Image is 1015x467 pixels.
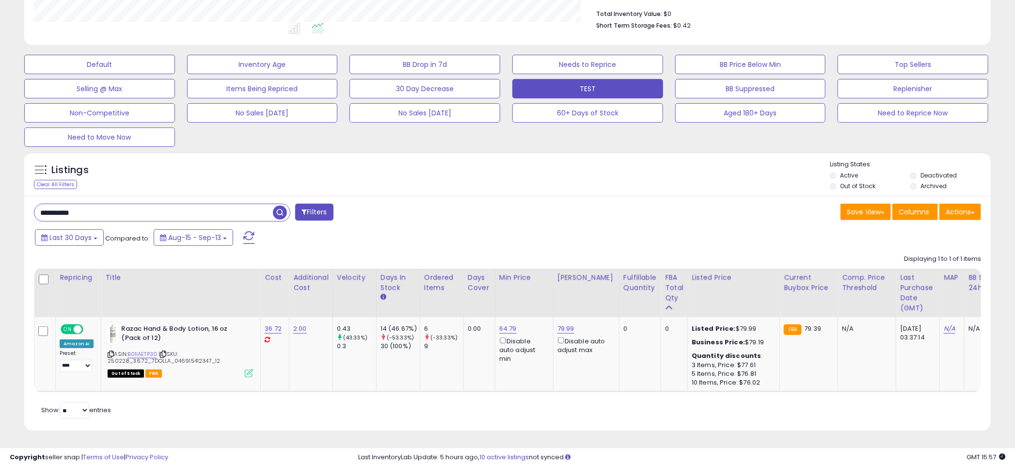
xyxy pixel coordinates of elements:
[899,207,929,217] span: Columns
[596,21,672,30] b: Short Term Storage Fees:
[841,182,876,190] label: Out of Stock
[10,453,168,462] div: seller snap | |
[623,273,657,293] div: Fulfillable Quantity
[692,361,772,370] div: 3 Items, Price: $77.61
[692,338,772,347] div: $79.19
[842,324,888,333] div: N/A
[692,324,772,333] div: $79.99
[127,350,157,358] a: B01IAETP30
[337,324,376,333] div: 0.43
[675,55,826,74] button: BB Price Below Min
[920,182,947,190] label: Archived
[51,163,89,177] h5: Listings
[381,324,420,333] div: 14 (46.67%)
[105,234,150,243] span: Compared to:
[830,160,991,169] p: Listing States:
[892,204,938,220] button: Columns
[424,324,463,333] div: 6
[24,79,175,98] button: Selling @ Max
[673,21,691,30] span: $0.42
[154,229,233,246] button: Aug-15 - Sep-13
[596,7,974,19] li: $0
[60,350,94,372] div: Preset:
[108,324,119,344] img: 31a7HgKmHwL._SL40_.jpg
[349,55,500,74] button: BB Drop in 7d
[49,233,92,242] span: Last 30 Days
[499,324,517,334] a: 64.79
[841,171,858,179] label: Active
[349,103,500,123] button: No Sales [DATE]
[187,55,338,74] button: Inventory Age
[265,324,282,334] a: 36.72
[295,204,333,221] button: Filters
[381,342,420,351] div: 30 (100%)
[920,171,957,179] label: Deactivated
[82,325,97,334] span: OFF
[24,55,175,74] button: Default
[784,324,802,335] small: FBA
[804,324,821,333] span: 79.39
[841,204,891,220] button: Save View
[692,273,776,283] div: Listed Price
[838,103,988,123] button: Need to Reprice Now
[557,273,615,283] div: [PERSON_NAME]
[468,273,491,293] div: Days Cover
[168,233,221,242] span: Aug-15 - Sep-13
[944,273,960,283] div: MAP
[121,324,239,345] b: Razac Hand & Body Lotion, 16 oz (Pack of 12)
[430,334,458,341] small: (-33.33%)
[60,339,94,348] div: Amazon AI
[83,452,124,462] a: Terms of Use
[692,338,745,347] b: Business Price:
[62,325,74,334] span: ON
[596,10,662,18] b: Total Inventory Value:
[665,324,680,333] div: 0
[60,273,97,283] div: Repricing
[944,324,955,334] a: N/A
[900,324,932,342] div: [DATE] 03:37:14
[10,452,45,462] strong: Copyright
[265,273,285,283] div: Cost
[968,324,1000,333] div: N/A
[468,324,488,333] div: 0.00
[34,180,77,189] div: Clear All Filters
[293,324,307,334] a: 2.00
[381,273,416,293] div: Days In Stock
[381,293,386,302] small: Days In Stock.
[499,273,549,283] div: Min Price
[387,334,414,341] small: (-53.33%)
[838,79,988,98] button: Replenisher
[557,336,612,354] div: Disable auto adjust max
[424,273,460,293] div: Ordered Items
[187,79,338,98] button: Items Being Repriced
[939,204,981,220] button: Actions
[105,273,256,283] div: Title
[842,273,892,293] div: Comp. Price Threshold
[784,273,834,293] div: Current Buybox Price
[692,378,772,387] div: 10 Items, Price: $76.02
[967,452,1005,462] span: 2025-10-14 15:57 GMT
[557,324,574,334] a: 79.99
[24,128,175,147] button: Need to Move Now
[512,103,663,123] button: 60+ Days of Stock
[349,79,500,98] button: 30 Day Decrease
[343,334,367,341] small: (43.33%)
[692,370,772,378] div: 5 Items, Price: $76.81
[293,273,329,293] div: Additional Cost
[187,103,338,123] button: No Sales [DATE]
[692,324,736,333] b: Listed Price:
[35,229,104,246] button: Last 30 Days
[145,370,162,378] span: FBA
[512,55,663,74] button: Needs to Reprice
[337,342,376,351] div: 0.3
[424,342,463,351] div: 9
[24,103,175,123] button: Non-Competitive
[108,324,253,376] div: ASIN:
[479,452,529,462] a: 10 active listings
[692,351,761,360] b: Quantity discounts
[838,55,988,74] button: Top Sellers
[108,370,144,378] span: All listings that are currently out of stock and unavailable for purchase on Amazon
[337,273,372,283] div: Velocity
[675,103,826,123] button: Aged 180+ Days
[675,79,826,98] button: BB Suppressed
